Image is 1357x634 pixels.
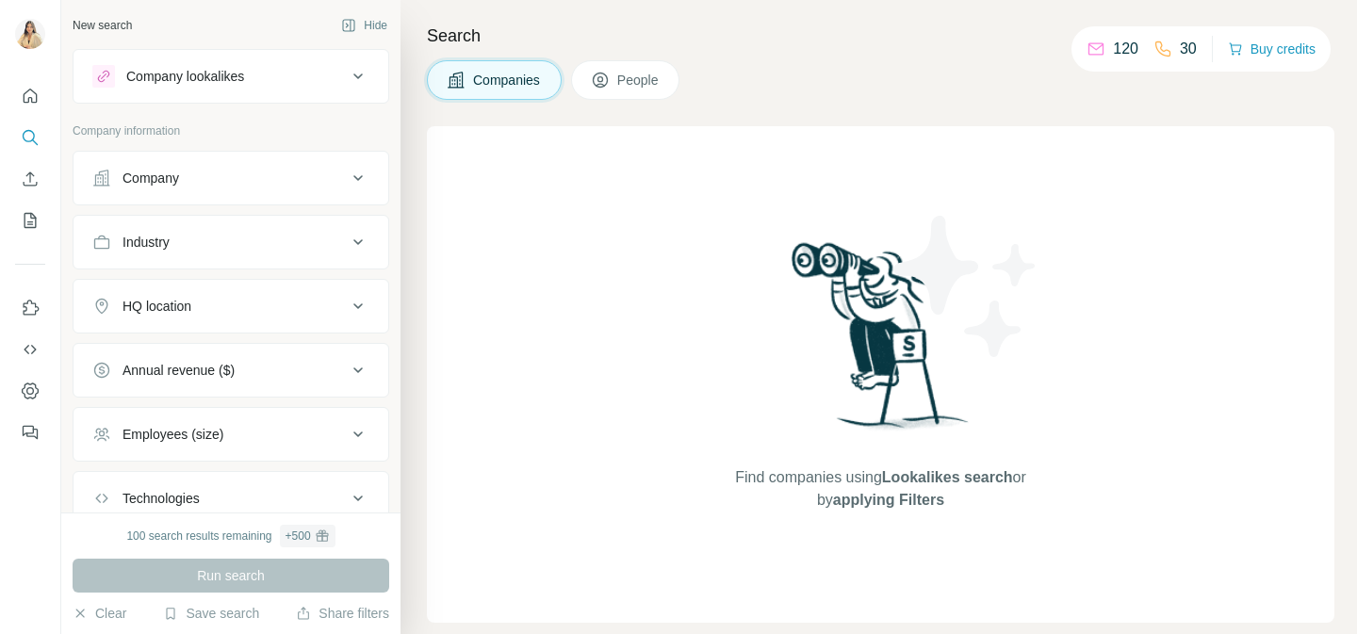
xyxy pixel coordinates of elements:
[15,19,45,49] img: Avatar
[74,412,388,457] button: Employees (size)
[15,79,45,113] button: Quick start
[123,169,179,187] div: Company
[73,604,126,623] button: Clear
[833,492,944,508] span: applying Filters
[126,525,335,547] div: 100 search results remaining
[163,604,259,623] button: Save search
[1180,38,1197,60] p: 30
[74,476,388,521] button: Technologies
[126,67,244,86] div: Company lookalikes
[617,71,661,89] span: People
[74,155,388,201] button: Company
[15,374,45,408] button: Dashboard
[1113,38,1138,60] p: 120
[123,489,200,508] div: Technologies
[328,11,401,40] button: Hide
[15,121,45,154] button: Search
[123,425,223,444] div: Employees (size)
[15,162,45,196] button: Enrich CSV
[123,297,191,316] div: HQ location
[73,122,389,139] p: Company information
[1228,36,1316,62] button: Buy credits
[882,469,1013,485] span: Lookalikes search
[729,466,1031,512] span: Find companies using or by
[74,54,388,99] button: Company lookalikes
[473,71,542,89] span: Companies
[15,291,45,325] button: Use Surfe on LinkedIn
[881,202,1051,371] img: Surfe Illustration - Stars
[74,348,388,393] button: Annual revenue ($)
[15,415,45,449] button: Feedback
[427,23,1334,49] h4: Search
[296,604,389,623] button: Share filters
[74,284,388,329] button: HQ location
[73,17,132,34] div: New search
[15,203,45,237] button: My lists
[286,528,311,545] div: + 500
[15,333,45,366] button: Use Surfe API
[123,361,235,380] div: Annual revenue ($)
[74,219,388,265] button: Industry
[123,233,170,252] div: Industry
[783,237,979,447] img: Surfe Illustration - Woman searching with binoculars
